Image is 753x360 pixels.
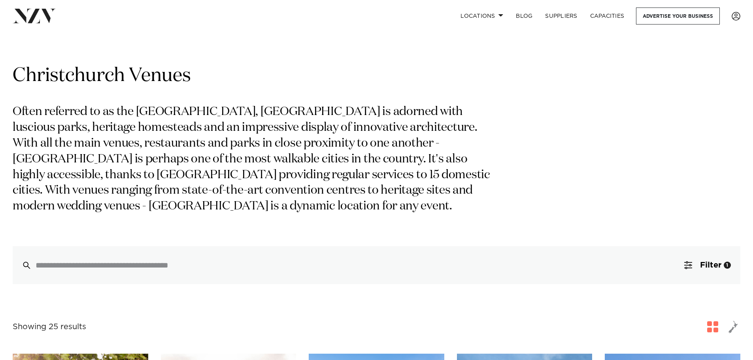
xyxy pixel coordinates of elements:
[454,8,510,25] a: Locations
[13,64,740,89] h1: Christchurch Venues
[636,8,720,25] a: Advertise your business
[724,262,731,269] div: 1
[510,8,539,25] a: BLOG
[13,321,86,333] div: Showing 25 results
[13,104,501,215] p: Often referred to as the [GEOGRAPHIC_DATA], [GEOGRAPHIC_DATA] is adorned with luscious parks, her...
[13,9,56,23] img: nzv-logo.png
[675,246,740,284] button: Filter1
[584,8,631,25] a: Capacities
[539,8,583,25] a: SUPPLIERS
[700,261,721,269] span: Filter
